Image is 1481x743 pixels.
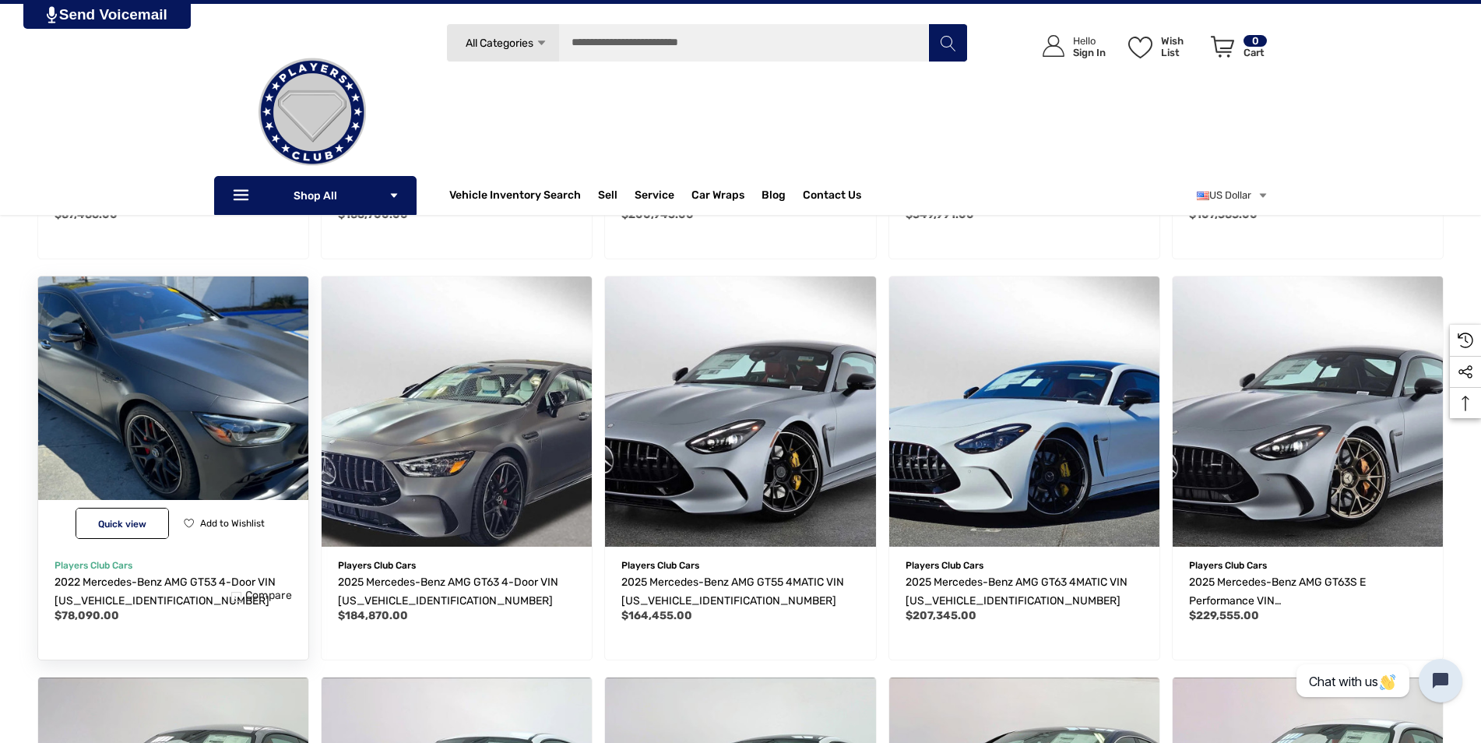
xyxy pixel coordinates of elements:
svg: Top [1450,396,1481,411]
a: Car Wraps [691,180,762,211]
img: For Sale 2025 Mercedes-Benz AMG GT63 4-Door VIN W1K7X8JB8SV004785 [322,276,592,547]
a: Blog [762,188,786,206]
a: 2025 Mercedes-Benz AMG GT63 4-Door VIN W1K7X8JB8SV004785,$184,870.00 [322,276,592,547]
span: $78,090.00 [55,609,119,622]
p: Cart [1244,47,1267,58]
a: USD [1197,180,1268,211]
span: 2025 Mercedes-Benz AMG GT63 4-Door VIN [US_VEHICLE_IDENTIFICATION_NUMBER] [338,576,558,607]
img: For Sale 2025 Mercedes-Benz AMG GT55 4MATIC VIN W1KRJ8AB5SF006319 [605,276,875,547]
a: Wish List Wish List [1121,19,1204,73]
svg: Icon Line [231,187,255,205]
span: 2025 Mercedes-Benz AMG GT63 4MATIC VIN [US_VEHICLE_IDENTIFICATION_NUMBER] [906,576,1127,607]
img: For Sale 2025 Mercedes-Benz AMG GT63 4MATIC VIN W1KRJ7JB5SF003821 [889,276,1159,547]
a: 2025 Mercedes-Benz AMG GT63 4MATIC VIN W1KRJ7JB5SF003821,$207,345.00 [906,573,1143,611]
span: Add to Wishlist [200,518,265,529]
p: Wish List [1161,35,1202,58]
a: Vehicle Inventory Search [449,188,581,206]
p: Players Club Cars [906,555,1143,576]
span: 2025 Mercedes-Benz AMG GT55 4MATIC VIN [US_VEHICLE_IDENTIFICATION_NUMBER] [621,576,844,607]
p: Players Club Cars [55,555,292,576]
span: $229,555.00 [1189,609,1259,622]
span: All Categories [465,37,533,50]
span: 2025 Mercedes-Benz AMG GT63S E Performance VIN [US_VEHICLE_IDENTIFICATION_NUMBER] [1189,576,1404,626]
svg: Recently Viewed [1458,333,1473,348]
a: Cart with 0 items [1204,19,1268,80]
a: All Categories Icon Arrow Down Icon Arrow Up [446,23,559,62]
a: Sell [598,180,635,211]
button: Wishlist [178,508,270,539]
span: Car Wraps [691,188,744,206]
p: Sign In [1073,47,1106,58]
svg: Icon Arrow Down [389,190,399,201]
button: Quick View [76,508,169,539]
p: 0 [1244,35,1267,47]
svg: Review Your Cart [1211,36,1234,58]
a: 2025 Mercedes-Benz AMG GT63 4-Door VIN W1K7X8JB8SV004785,$184,870.00 [338,573,575,611]
svg: Icon User Account [1043,35,1064,57]
span: 2022 Mercedes-Benz AMG GT53 4-Door VIN [US_VEHICLE_IDENTIFICATION_NUMBER] [55,576,276,607]
img: For Sale 2022 Mercedes-Benz AMG GT53 4-Door VIN W1K7X6BB1NA052711 [24,262,322,560]
a: Sign in [1025,19,1113,73]
span: Quick view [98,519,146,530]
a: Service [635,188,674,206]
a: 2025 Mercedes-Benz AMG GT55 4MATIC VIN W1KRJ8AB5SF006319,$164,455.00 [605,276,875,547]
span: Sell [598,188,617,206]
svg: Wish List [1128,37,1152,58]
span: $164,455.00 [621,609,692,622]
p: Players Club Cars [1189,555,1426,576]
p: Shop All [214,176,417,215]
span: Compare [245,589,292,603]
p: Players Club Cars [338,555,575,576]
span: $184,870.00 [338,609,408,622]
p: Players Club Cars [621,555,859,576]
span: $207,345.00 [906,609,976,622]
a: 2025 Mercedes-Benz AMG GT63 4MATIC VIN W1KRJ7JB5SF003821,$207,345.00 [889,276,1159,547]
a: 2025 Mercedes-Benz AMG GT55 4MATIC VIN W1KRJ8AB5SF006319,$164,455.00 [621,573,859,611]
p: Hello [1073,35,1106,47]
a: 2025 Mercedes-Benz AMG GT63S E Performance VIN W1KRJ8CB3SF005943,$229,555.00 [1173,276,1443,547]
svg: Icon Arrow Down [536,37,547,49]
a: 2022 Mercedes-Benz AMG GT53 4-Door VIN W1K7X6BB1NA052711,$78,090.00 [38,276,308,547]
button: Search [928,23,967,62]
a: 2022 Mercedes-Benz AMG GT53 4-Door VIN W1K7X6BB1NA052711,$78,090.00 [55,573,292,611]
a: Contact Us [803,188,861,206]
img: PjwhLS0gR2VuZXJhdG9yOiBHcmF2aXQuaW8gLS0+PHN2ZyB4bWxucz0iaHR0cDovL3d3dy53My5vcmcvMjAwMC9zdmciIHhtb... [47,6,57,23]
img: Players Club | Cars For Sale [234,34,390,190]
svg: Social Media [1458,364,1473,380]
a: 2025 Mercedes-Benz AMG GT63S E Performance VIN W1KRJ8CB3SF005943,$229,555.00 [1189,573,1426,611]
img: For Sale 2025 Mercedes-Benz AMG GT63 4MATIC VIN W1KRJ8CB3SF005943 [1173,276,1443,547]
